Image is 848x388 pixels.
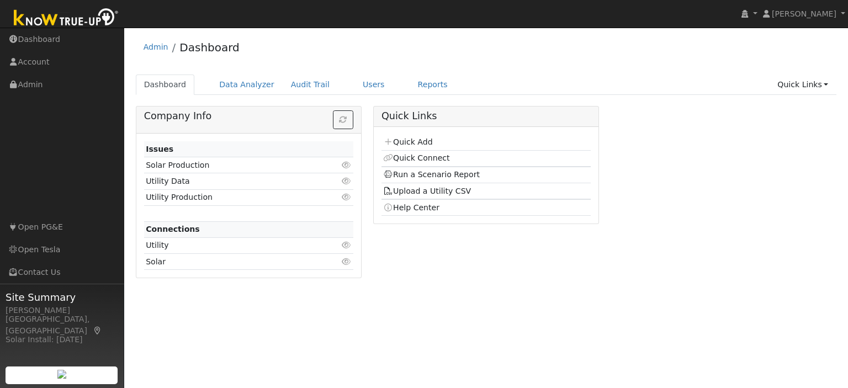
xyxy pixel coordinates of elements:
div: [PERSON_NAME] [6,305,118,316]
div: [GEOGRAPHIC_DATA], [GEOGRAPHIC_DATA] [6,313,118,337]
a: Upload a Utility CSV [383,187,471,195]
i: Click to view [342,161,352,169]
a: Users [354,75,393,95]
img: retrieve [57,370,66,379]
i: Click to view [342,193,352,201]
a: Run a Scenario Report [383,170,480,179]
i: Click to view [342,258,352,265]
img: Know True-Up [8,6,124,31]
a: Help Center [383,203,439,212]
i: Click to view [342,177,352,185]
a: Quick Connect [383,153,449,162]
a: Audit Trail [283,75,338,95]
a: Quick Add [383,137,432,146]
td: Utility [144,237,320,253]
td: Utility Production [144,189,320,205]
div: Solar Install: [DATE] [6,334,118,346]
td: Solar [144,254,320,270]
a: Dashboard [179,41,240,54]
h5: Quick Links [381,110,591,122]
strong: Connections [146,225,200,233]
a: Map [93,326,103,335]
a: Admin [144,42,168,51]
td: Utility Data [144,173,320,189]
a: Quick Links [769,75,836,95]
a: Reports [410,75,456,95]
h5: Company Info [144,110,353,122]
span: Site Summary [6,290,118,305]
a: Data Analyzer [211,75,283,95]
i: Click to view [342,241,352,249]
td: Solar Production [144,157,320,173]
strong: Issues [146,145,173,153]
span: [PERSON_NAME] [772,9,836,18]
a: Dashboard [136,75,195,95]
